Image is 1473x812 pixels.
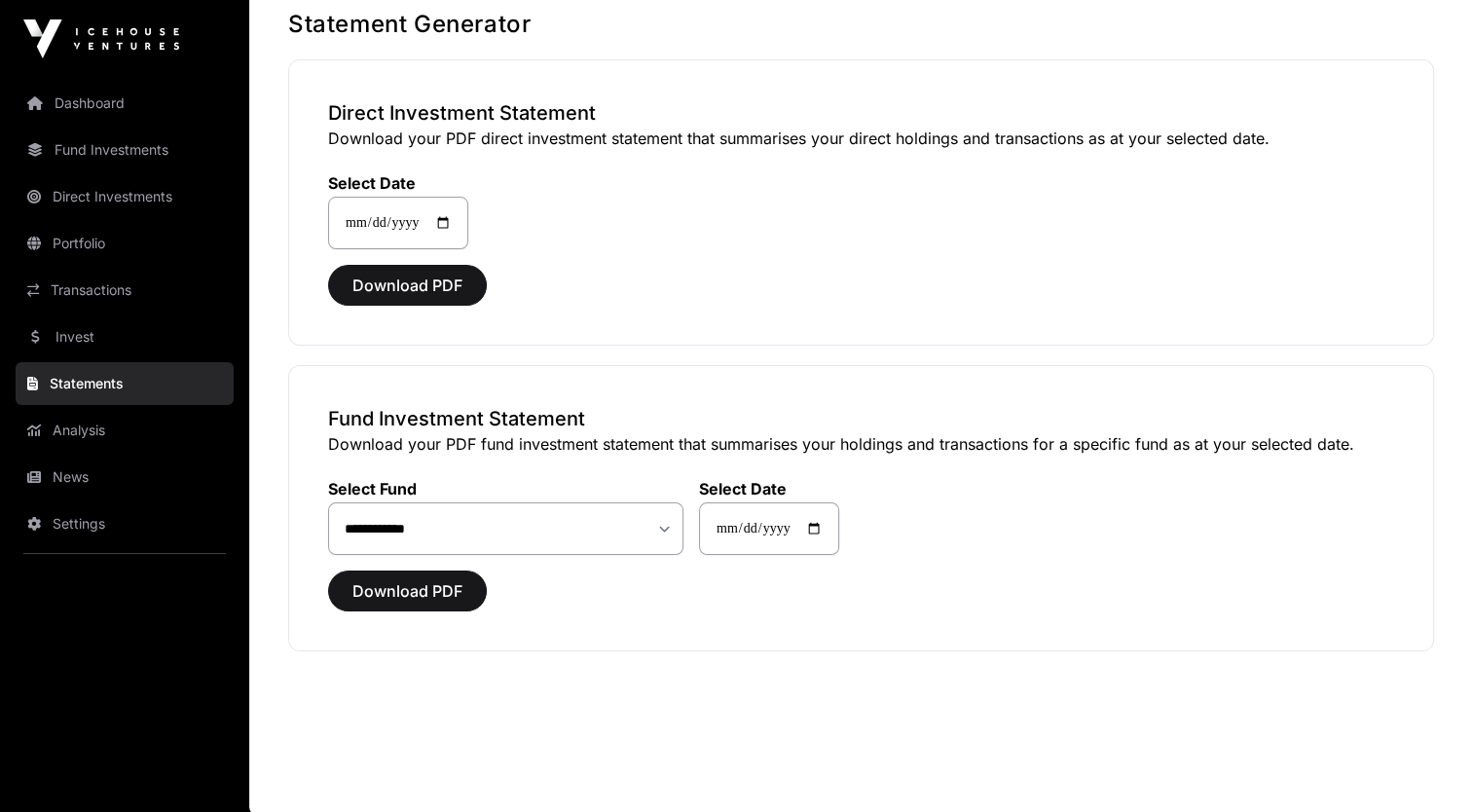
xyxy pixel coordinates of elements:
a: Download PDF [328,284,487,304]
a: Download PDF [328,590,487,609]
span: Download PDF [352,274,462,297]
a: Analysis [16,409,234,452]
iframe: Chat Widget [1376,719,1473,812]
a: Portfolio [16,222,234,265]
a: News [16,456,234,498]
a: Dashboard [16,82,234,125]
label: Select Fund [328,479,683,498]
h1: Statement Generator [288,9,1434,40]
label: Select Date [328,173,468,193]
a: Settings [16,502,234,545]
a: Direct Investments [16,175,234,218]
img: Icehouse Ventures Logo [23,19,179,58]
h3: Fund Investment Statement [328,405,1394,432]
a: Transactions [16,269,234,312]
h3: Direct Investment Statement [328,99,1394,127]
p: Download your PDF fund investment statement that summarises your holdings and transactions for a ... [328,432,1394,456]
a: Invest [16,315,234,358]
label: Select Date [699,479,839,498]
button: Download PDF [328,571,487,611]
p: Download your PDF direct investment statement that summarises your direct holdings and transactio... [328,127,1394,150]
div: Chatwidget [1376,719,1473,812]
a: Fund Investments [16,129,234,171]
a: Statements [16,362,234,405]
button: Download PDF [328,265,487,306]
span: Download PDF [352,579,462,603]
